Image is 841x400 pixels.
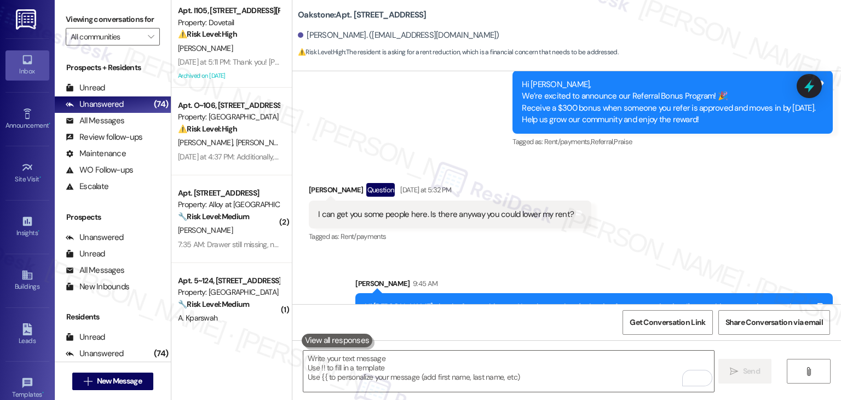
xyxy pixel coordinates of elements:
span: • [49,120,50,128]
div: Escalate [66,181,108,192]
strong: ⚠️ Risk Level: High [298,48,345,56]
div: Unanswered [66,232,124,243]
i:  [148,32,154,41]
div: I can get you some people here. Is there anyway you could lower my rent? [318,209,574,220]
div: Review follow-ups [66,132,142,143]
div: Hi [PERSON_NAME], We’re excited to announce our Referral Bonus Program! 🎉 Receive a $300 bonus wh... [522,79,815,126]
strong: 🔧 Risk Level: Medium [178,212,249,221]
div: Apt. 5~124, [STREET_ADDRESS][PERSON_NAME] [178,275,279,287]
div: Prospects [55,212,171,223]
div: Unanswered [66,348,124,359]
div: All Messages [66,265,124,276]
div: Question [366,183,395,197]
div: Property: [GEOGRAPHIC_DATA] [178,111,279,123]
div: Unread [66,332,105,343]
div: New Inbounds [66,281,129,293]
button: Share Conversation via email [718,310,830,335]
b: Oakstone: Apt. [STREET_ADDRESS] [298,9,427,21]
div: [PERSON_NAME]. ([EMAIL_ADDRESS][DOMAIN_NAME]) [298,30,499,41]
strong: ⚠️ Risk Level: High [178,29,237,39]
a: Insights • [5,212,49,242]
div: Prospects + Residents [55,62,171,73]
a: Inbox [5,50,49,80]
div: Tagged as: [512,134,833,150]
label: Viewing conversations for [66,11,160,28]
span: Praise [614,137,632,146]
div: Archived on [DATE] [177,69,280,83]
i:  [730,367,738,376]
div: Apt. O~106, [STREET_ADDRESS] [178,100,279,111]
div: Unanswered [66,99,124,110]
span: Get Conversation Link [630,317,705,328]
a: Site Visit • [5,158,49,188]
div: Property: Dovetail [178,17,279,28]
div: Unread [66,248,105,260]
a: Leads [5,320,49,350]
div: Property: Alloy at [GEOGRAPHIC_DATA] [178,199,279,210]
i:  [804,367,813,376]
span: Referral , [591,137,614,146]
button: Send [718,359,771,384]
span: • [42,389,44,397]
div: [DATE] at 5:32 PM [398,184,451,196]
img: ResiDesk Logo [16,9,38,30]
span: [PERSON_NAME] [178,138,236,147]
div: (74) [151,96,171,113]
span: Send [743,365,760,377]
strong: ⚠️ Risk Level: High [178,124,237,134]
div: Apt. I105, [STREET_ADDRESS][PERSON_NAME] [178,5,279,16]
span: : The resident is asking for a rent reduction, which is a financial concern that needs to be addr... [298,47,618,58]
div: [PERSON_NAME] [355,278,833,293]
span: Rent/payments , [544,137,591,146]
div: Maintenance [66,148,126,159]
strong: 🔧 Risk Level: Medium [178,299,249,309]
div: Tagged as: [309,228,591,244]
textarea: To enrich screen reader interactions, please activate Accessibility in Grammarly extension settings [303,351,713,392]
div: 7:35 AM: Drawer still missing, not satisfied since nothing was completed [178,239,405,249]
span: [PERSON_NAME] [178,225,233,235]
a: Buildings [5,266,49,295]
div: (74) [151,345,171,362]
span: Share Conversation via email [725,317,823,328]
button: Get Conversation Link [623,310,712,335]
div: All Messages [66,115,124,127]
span: Rent/payments [341,232,387,241]
div: 9:45 AM [410,278,437,289]
span: • [38,227,39,235]
span: A. Kparswah [178,313,217,323]
div: Hi [PERSON_NAME], thanks for reaching out! I understand you're hoping for a rent reduction. I'm n... [365,301,815,336]
input: All communities [71,28,142,45]
div: Residents [55,311,171,323]
span: [PERSON_NAME] [178,43,233,53]
span: • [39,174,41,181]
div: Unread [66,82,105,94]
div: [PERSON_NAME] [309,183,591,201]
div: Property: [GEOGRAPHIC_DATA] [178,287,279,298]
div: [DATE] at 5:11 PM: Thank you! [PERSON_NAME] I appreciate your acknowledgement of the situation. I... [178,57,800,67]
button: New Message [72,373,153,390]
span: [PERSON_NAME] [236,138,291,147]
div: Apt. [STREET_ADDRESS] [178,187,279,199]
i:  [84,377,92,386]
div: WO Follow-ups [66,164,133,176]
span: New Message [97,375,142,387]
